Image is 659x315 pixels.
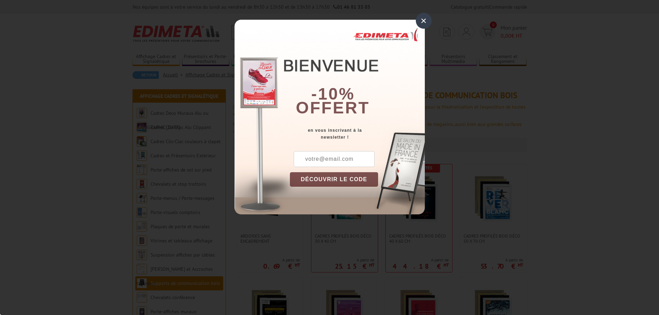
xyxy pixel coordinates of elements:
[296,99,370,117] font: offert
[290,127,425,141] div: en vous inscrivant à la newsletter !
[416,13,432,29] div: ×
[311,85,355,103] b: -10%
[294,151,375,167] input: votre@email.com
[290,172,378,187] button: DÉCOUVRIR LE CODE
